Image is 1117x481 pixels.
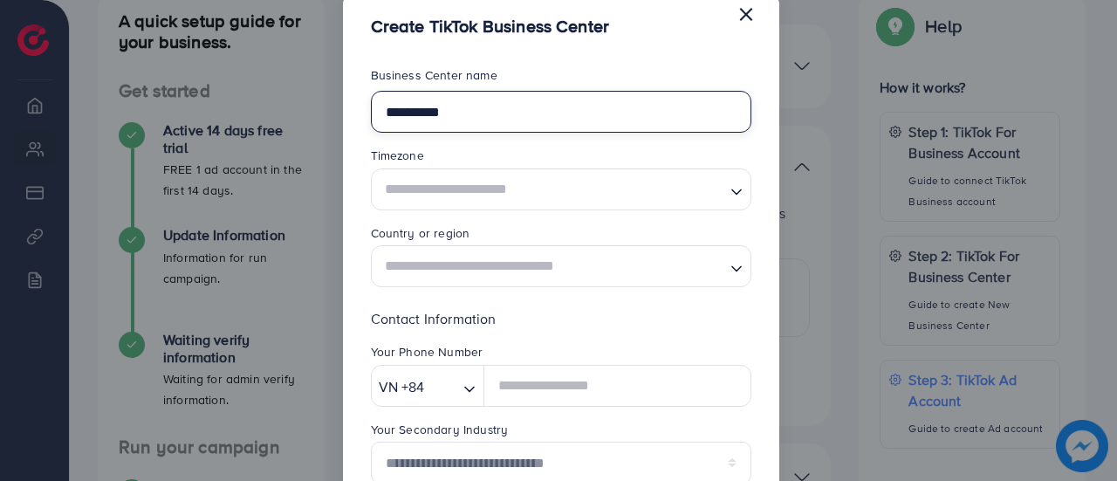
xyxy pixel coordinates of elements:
[379,374,398,400] span: VN
[379,251,723,283] input: Search for option
[371,168,751,210] div: Search for option
[401,374,424,400] span: +84
[371,365,485,407] div: Search for option
[371,13,610,38] h5: Create TikTok Business Center
[371,224,470,242] label: Country or region
[371,66,751,91] legend: Business Center name
[371,147,424,164] label: Timezone
[371,308,751,329] p: Contact Information
[429,374,456,401] input: Search for option
[371,245,751,287] div: Search for option
[379,173,723,205] input: Search for option
[371,421,509,438] label: Your Secondary Industry
[371,343,483,361] label: Your Phone Number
